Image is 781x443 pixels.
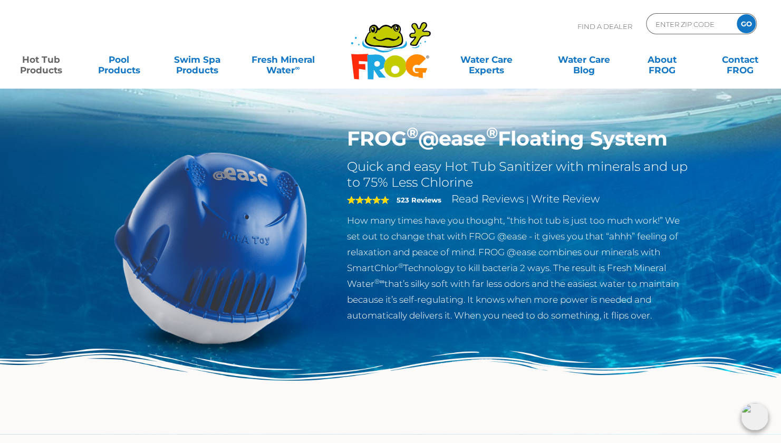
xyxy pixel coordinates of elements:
[90,127,332,368] img: hot-tub-product-atease-system.png
[451,192,524,205] a: Read Reviews
[398,262,403,269] sup: ®
[486,123,498,142] sup: ®
[710,49,770,70] a: ContactFROG
[531,192,600,205] a: Write Review
[245,49,321,70] a: Fresh MineralWater∞
[553,49,614,70] a: Water CareBlog
[347,127,691,151] h1: FROG @ease Floating System
[397,196,441,204] strong: 523 Reviews
[526,195,529,205] span: |
[737,14,756,33] input: GO
[347,159,691,190] h2: Quick and easy Hot Tub Sanitizer with minerals and up to 75% Less Chlorine
[167,49,227,70] a: Swim SpaProducts
[654,16,726,32] input: Zip Code Form
[631,49,692,70] a: AboutFROG
[577,13,632,40] p: Find A Dealer
[437,49,536,70] a: Water CareExperts
[407,123,418,142] sup: ®
[741,403,768,430] img: openIcon
[295,64,300,72] sup: ∞
[374,277,384,285] sup: ®∞
[347,196,389,204] span: 5
[11,49,71,70] a: Hot TubProducts
[347,213,691,323] p: How many times have you thought, “this hot tub is just too much work!” We set out to change that ...
[89,49,149,70] a: PoolProducts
